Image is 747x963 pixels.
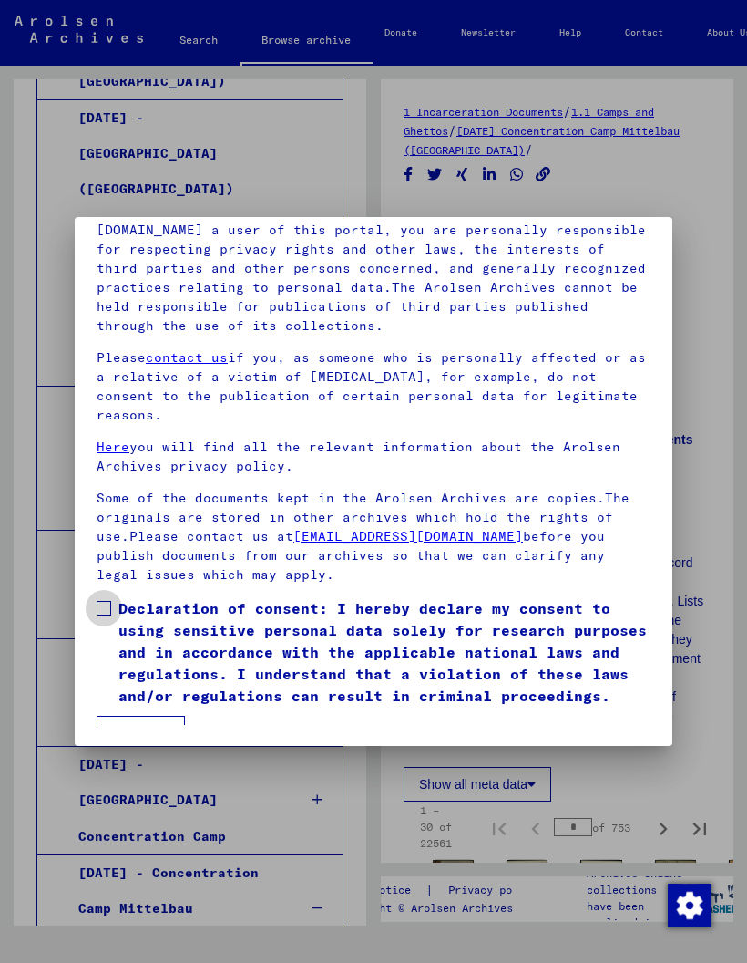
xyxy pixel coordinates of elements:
[97,489,650,585] p: Some of the documents kept in the Arolsen Archives are copies.The originals are stored in other a...
[118,597,650,707] span: Declaration of consent: I hereby declare my consent to using sensitive personal data solely for r...
[668,884,711,927] img: Change consent
[97,439,129,455] a: Here
[97,348,650,425] p: Please if you, as someone who is personally affected or as a relative of a victim of [MEDICAL_DAT...
[97,716,185,751] button: I agree
[667,883,711,927] div: Change consent
[293,528,523,544] a: [EMAIL_ADDRESS][DOMAIN_NAME]
[97,438,650,476] p: you will find all the relevant information about the Arolsen Archives privacy policy.
[146,349,228,366] a: contact us
[97,182,650,336] p: Please note that this portal on victims of Nazi [MEDICAL_DATA] contains sensitive data on identif...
